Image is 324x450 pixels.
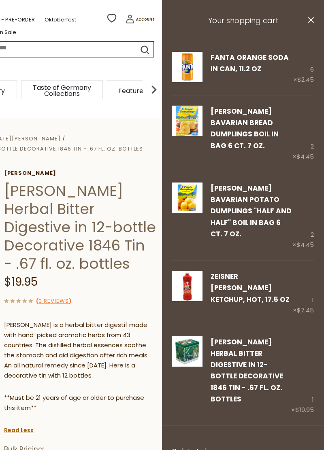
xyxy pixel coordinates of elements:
a: Zeisner [PERSON_NAME] Ketchup, hot, 17.5 oz [211,272,290,304]
a: 0 Reviews [38,297,69,306]
a: Dr. Knoll Bavarian Potato Dumplings "Half and Half" Boil in Bag 6 ct. 7 oz. [172,183,202,250]
img: Dr. Knoll Bavarian Potato Dumplings "Half and Half" Boil in Bag 6 ct. 7 oz. [172,183,202,213]
a: [PERSON_NAME] [4,170,156,176]
a: Oktoberfest [45,15,76,24]
span: ( ) [36,297,71,305]
div: 2 × [292,106,314,162]
span: $7.45 [297,306,314,314]
span: $4.45 [296,240,314,249]
a: Read Less [4,426,34,434]
a: Account [126,15,155,26]
a: Fanta Orange Soda in Can, 11.2 oz [211,53,289,74]
p: **Must be 21 years of age or older to purchase this item** [4,393,156,413]
span: $19.95 [295,405,314,414]
p: [PERSON_NAME] is a herbal bitter digestif made with hand-picked aromatic herbs from 43 countries.... [4,320,156,381]
a: Fanta Orange Soda in Can, 11.2 oz [172,52,202,85]
span: $19.95 [4,274,38,290]
div: 1 × [291,336,314,416]
div: 2 × [292,183,314,250]
div: 1 × [293,271,314,316]
span: Account [136,17,155,22]
img: Zeisner Curry Ketchup, hot, 17.5 oz [172,271,202,301]
a: Zeisner Curry Ketchup, hot, 17.5 oz [172,271,202,316]
h1: [PERSON_NAME] Herbal Bitter Digestive in 12-bottle Decorative 1846 Tin - .67 fl. oz. bottles [4,182,156,273]
a: [PERSON_NAME] Bavarian Potato Dumplings "Half and Half" Boil in Bag 6 ct. 7 oz. [211,183,292,239]
a: Taste of Germany Collections [30,85,94,97]
a: Underberg Herbal Bitter Digestive in 12-bottle Decorative Tin [172,336,202,416]
a: [PERSON_NAME] Bavarian Bread Dumplings Boil in Bag 6 ct. 7 oz. [211,106,279,151]
a: Featured Products [118,88,178,94]
a: [PERSON_NAME] Herbal Bitter Digestive in 12-bottle Decorative 1846 Tin - .67 fl. oz. bottles [211,337,283,404]
div: 6 × [293,52,314,85]
span: $2.45 [297,75,314,84]
a: Dr. Knoll Bavarian Bread Dumplings Boil in Bag 6 ct. 7 oz. [172,106,202,162]
img: next arrow [146,81,162,98]
img: Fanta Orange Soda in Can, 11.2 oz [172,52,202,82]
span: $4.45 [296,152,314,161]
img: Underberg Herbal Bitter Digestive in 12-bottle Decorative Tin [172,336,202,367]
img: Dr. Knoll Bavarian Bread Dumplings Boil in Bag 6 ct. 7 oz. [172,106,202,136]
